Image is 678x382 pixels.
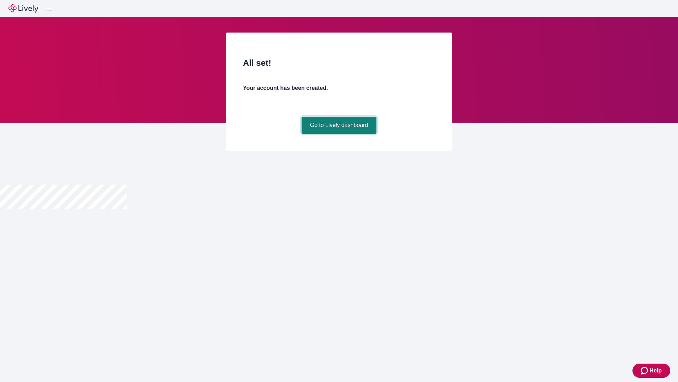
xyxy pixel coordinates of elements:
span: Help [649,366,662,375]
h4: Your account has been created. [243,84,435,92]
a: Go to Lively dashboard [302,117,377,134]
img: Lively [8,4,38,13]
svg: Zendesk support icon [641,366,649,375]
button: Zendesk support iconHelp [632,364,670,378]
h2: All set! [243,57,435,69]
button: Log out [47,9,52,11]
